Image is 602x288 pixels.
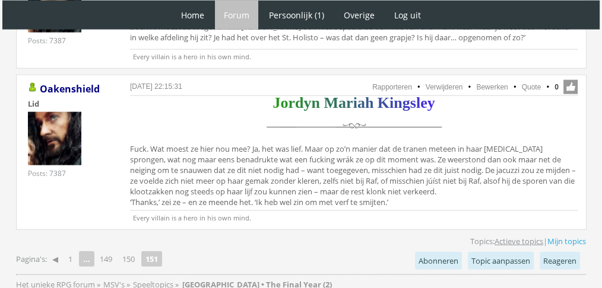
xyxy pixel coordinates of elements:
p: Every villain is a hero in his own mind. [130,49,578,61]
span: d [295,94,303,111]
div: Fuck. Wat moest ze hier nou mee? Ja, het was lief. Maar op zo’n manier dat de tranen meteen in ha... [130,98,578,210]
a: 150 [118,251,140,267]
span: r [346,94,353,111]
a: Verwijderen [426,83,463,91]
span: g [403,94,410,111]
span: y [427,94,435,111]
span: e [420,94,427,111]
a: [DATE] 22:15:31 [130,82,182,91]
span: 0 [555,82,559,92]
p: Every villain is a hero in his own mind. [130,210,578,222]
span: J [273,94,280,111]
a: Abonneren [415,252,462,270]
span: K [378,94,389,111]
div: Lid [28,98,111,109]
img: Oakenshield [28,112,81,165]
a: Actieve topics [495,236,543,247]
a: Topic aanpassen [468,252,534,270]
a: Mijn topics [547,236,586,247]
span: n [312,94,320,111]
a: Bewerken [476,83,508,91]
span: i [389,94,394,111]
a: 1 [64,251,77,267]
span: M [324,94,338,111]
span: ... [79,251,94,267]
span: a [338,94,346,111]
span: r [288,94,295,111]
img: Gebruiker is online [28,83,37,92]
a: 149 [95,251,117,267]
span: a [357,94,365,111]
a: ◀ [47,251,63,267]
a: Rapporteren [372,83,412,91]
span: s [410,94,416,111]
div: Posts: 7387 [28,168,66,178]
span: l [416,94,420,111]
strong: 151 [141,251,162,267]
a: Reageren [540,252,580,270]
div: Posts: 7387 [28,36,66,46]
span: n [394,94,402,111]
span: Pagina's: [16,254,47,265]
a: Oakenshield [40,82,100,95]
a: Quote [522,83,541,91]
span: o [280,94,288,111]
span: i [353,94,357,111]
span: Topics: | [470,236,586,247]
span: h [365,94,373,111]
span: y [304,94,312,111]
img: scheidingslijn.png [262,114,446,140]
